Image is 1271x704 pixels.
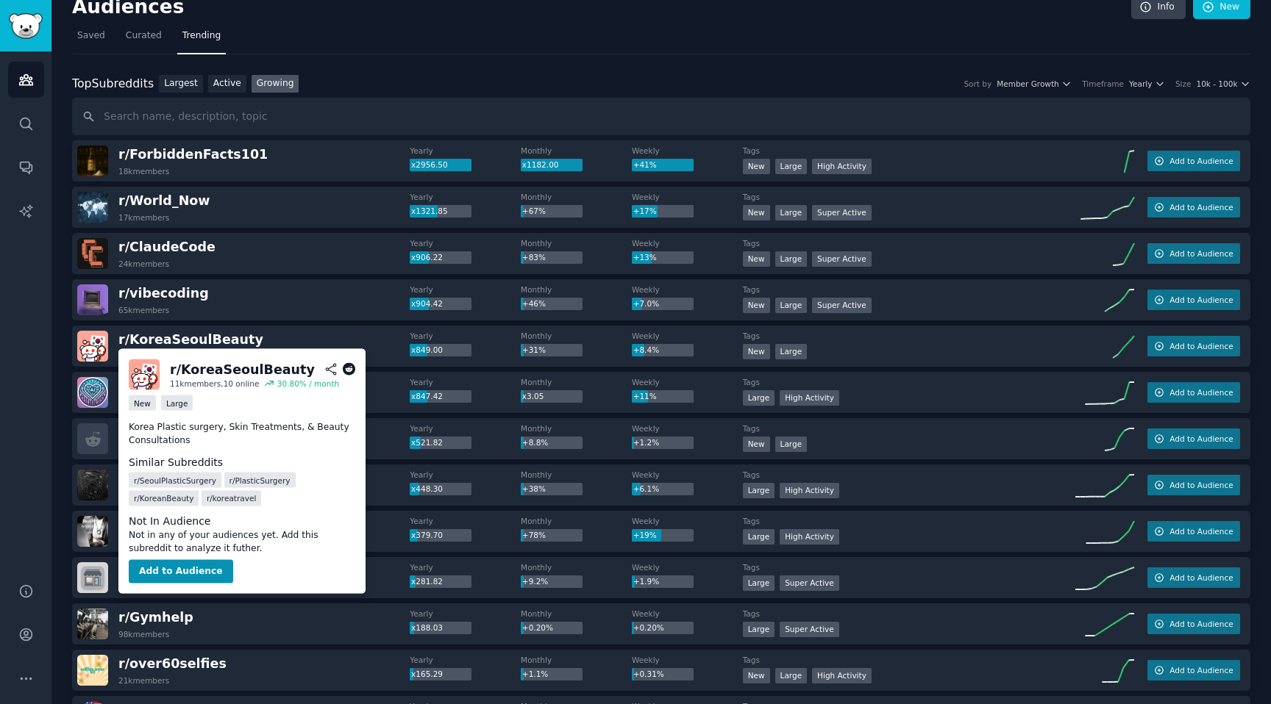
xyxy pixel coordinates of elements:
[521,331,632,341] dt: Monthly
[743,159,770,174] div: New
[77,377,108,408] img: MyBoyfriendIsAI
[743,331,1075,341] dt: Tags
[997,79,1072,89] button: Member Growth
[410,331,521,341] dt: Yearly
[207,493,256,503] span: r/ koreatravel
[410,516,521,526] dt: Yearly
[775,344,808,359] div: Large
[743,146,1075,156] dt: Tags
[633,438,659,447] span: +1.2%
[775,668,808,683] div: Large
[632,238,743,248] dt: Weekly
[632,146,743,156] dt: Weekly
[170,378,259,389] div: 11k members, 10 online
[743,390,775,406] div: Large
[521,146,632,156] dt: Monthly
[77,238,108,269] img: ClaudeCode
[129,454,355,470] dt: Similar Subreddits
[633,206,657,215] span: +17%
[411,577,443,586] span: x281.82
[521,608,632,619] dt: Monthly
[1147,614,1240,634] button: Add to Audience
[1147,290,1240,310] button: Add to Audience
[743,470,1075,480] dt: Tags
[632,608,743,619] dt: Weekly
[632,423,743,434] dt: Weekly
[121,24,167,54] a: Curated
[177,24,226,54] a: Trending
[1129,79,1152,89] span: Yearly
[229,475,291,485] span: r/ PlasticSurgery
[1169,248,1233,259] span: Add to Audience
[118,656,227,671] span: r/ over60selfies
[632,516,743,526] dt: Weekly
[1169,480,1233,490] span: Add to Audience
[1147,151,1240,171] button: Add to Audience
[521,238,632,248] dt: Monthly
[159,75,203,93] a: Largest
[632,655,743,665] dt: Weekly
[129,529,355,555] dd: Not in any of your audiences yet. Add this subreddit to analyze it futher.
[1147,243,1240,264] button: Add to Audience
[411,392,443,401] span: x847.42
[411,160,448,169] span: x2956.50
[780,622,839,637] div: Super Active
[522,160,559,169] span: x1182.00
[775,205,808,220] div: Large
[633,669,664,678] span: +0.31%
[743,284,1075,295] dt: Tags
[118,166,169,176] div: 18k members
[77,284,108,315] img: vibecoding
[77,146,108,176] img: ForbiddenFacts101
[964,79,991,89] div: Sort by
[997,79,1059,89] span: Member Growth
[632,562,743,572] dt: Weekly
[775,159,808,174] div: Large
[410,284,521,295] dt: Yearly
[118,332,263,347] span: r/ KoreaSeoulBeauty
[633,531,657,539] span: +19%
[812,159,872,174] div: High Activity
[410,377,521,387] dt: Yearly
[1147,336,1240,356] button: Add to Audience
[522,623,553,632] span: +0.20%
[743,205,770,220] div: New
[1169,156,1233,166] span: Add to Audience
[633,253,657,262] span: +13%
[521,423,632,434] dt: Monthly
[118,147,268,162] span: r/ ForbiddenFacts101
[743,529,775,545] div: Large
[129,560,233,583] button: Add to Audience
[1196,79,1237,89] span: 10k - 100k
[743,377,1075,387] dt: Tags
[780,575,839,591] div: Super Active
[118,286,209,301] span: r/ vibecoding
[780,390,839,406] div: High Activity
[522,438,548,447] span: +8.8%
[411,253,443,262] span: x906.22
[129,514,355,529] dt: Not In Audience
[633,392,657,401] span: +11%
[9,13,43,39] img: GummySearch logo
[1169,526,1233,536] span: Add to Audience
[411,206,448,215] span: x1321.85
[1169,434,1233,444] span: Add to Audience
[129,395,156,411] div: New
[1147,521,1240,542] button: Add to Audience
[77,331,108,362] img: KoreaSeoulBeauty
[780,529,839,545] div: High Activity
[410,423,521,434] dt: Yearly
[521,562,632,572] dt: Monthly
[1169,202,1233,212] span: Add to Audience
[633,484,659,493] span: +6.1%
[812,668,872,683] div: High Activity
[632,192,743,202] dt: Weekly
[1147,197,1240,218] button: Add to Audience
[410,562,521,572] dt: Yearly
[522,577,548,586] span: +9.2%
[633,345,659,354] span: +8.4%
[410,655,521,665] dt: Yearly
[118,240,216,254] span: r/ ClaudeCode
[743,516,1075,526] dt: Tags
[411,623,443,632] span: x188.03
